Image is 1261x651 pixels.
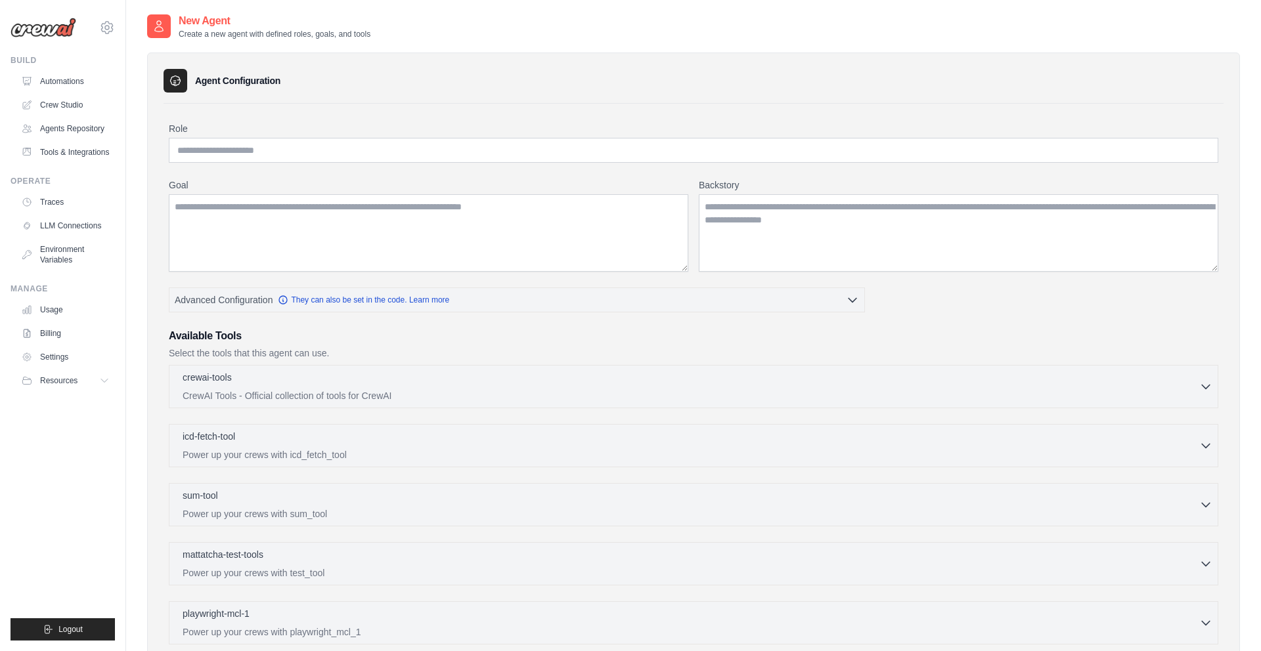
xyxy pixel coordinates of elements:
span: Logout [58,624,83,635]
span: Resources [40,375,77,386]
button: sum-tool Power up your crews with sum_tool [175,489,1212,520]
p: playwright-mcl-1 [183,607,250,620]
a: LLM Connections [16,215,115,236]
p: Create a new agent with defined roles, goals, and tools [179,29,370,39]
a: Automations [16,71,115,92]
p: Select the tools that this agent can use. [169,346,1218,360]
h3: Agent Configuration [195,74,280,87]
div: Operate [11,176,115,186]
label: Role [169,122,1218,135]
p: mattatcha-test-tools [183,548,263,561]
a: Traces [16,192,115,213]
div: Manage [11,283,115,294]
div: Build [11,55,115,66]
button: Resources [16,370,115,391]
button: icd-fetch-tool Power up your crews with icd_fetch_tool [175,430,1212,461]
a: Environment Variables [16,239,115,270]
a: Agents Repository [16,118,115,139]
p: sum-tool [183,489,218,502]
p: icd-fetch-tool [183,430,235,443]
button: Logout [11,618,115,640]
p: Power up your crews with playwright_mcl_1 [183,625,1199,639]
button: crewai-tools CrewAI Tools - Official collection of tools for CrewAI [175,371,1212,402]
h3: Available Tools [169,328,1218,344]
a: Usage [16,299,115,320]
button: mattatcha-test-tools Power up your crews with test_tool [175,548,1212,579]
label: Goal [169,178,688,192]
label: Backstory [699,178,1218,192]
img: Logo [11,18,76,37]
span: Advanced Configuration [175,293,273,306]
a: Settings [16,346,115,367]
a: Tools & Integrations [16,142,115,163]
a: Billing [16,323,115,344]
h2: New Agent [179,13,370,29]
p: Power up your crews with test_tool [183,566,1199,579]
p: Power up your crews with sum_tool [183,507,1199,520]
a: They can also be set in the code. Learn more [278,295,449,305]
p: crewai-tools [183,371,232,384]
a: Crew Studio [16,94,115,115]
button: Advanced Configuration They can also be set in the code. Learn more [169,288,864,312]
p: Power up your crews with icd_fetch_tool [183,448,1199,461]
button: playwright-mcl-1 Power up your crews with playwright_mcl_1 [175,607,1212,639]
p: CrewAI Tools - Official collection of tools for CrewAI [183,389,1199,402]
